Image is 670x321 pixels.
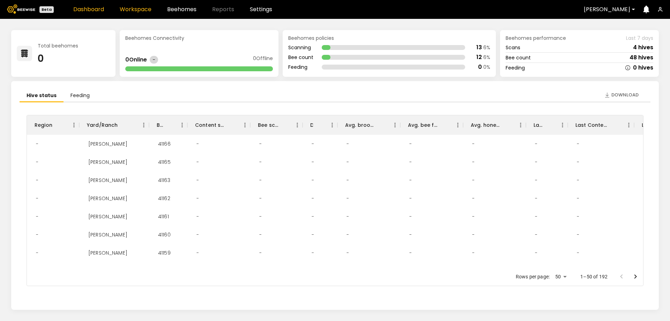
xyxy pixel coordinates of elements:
div: Thomsen [83,244,133,262]
div: Avg. honey frames [463,115,526,135]
button: Go to next page [628,270,642,284]
div: Avg. brood frames [345,115,376,135]
div: - [30,262,44,280]
a: Beehomes [167,7,196,12]
button: Download [601,89,642,101]
div: - [254,171,267,189]
a: Workspace [120,7,151,12]
div: - [254,226,267,244]
div: Avg. honey frames [471,115,501,135]
li: Feeding [64,89,97,102]
button: Sort [278,120,288,130]
div: Yard/Ranch [79,115,149,135]
div: 0 % [483,65,490,70]
div: Last Content Scan [575,115,610,135]
div: 50 [552,272,569,282]
div: Avg. bee frames [408,115,439,135]
div: - [529,189,543,207]
div: Larvae [534,115,543,135]
button: Sort [313,120,323,130]
div: - [191,189,204,207]
div: Region [35,115,52,135]
div: - [467,226,480,244]
button: Sort [118,120,128,130]
button: Menu [515,120,526,130]
div: 0 Offline [253,56,273,64]
div: - [30,244,44,262]
div: - [467,171,480,189]
div: - [191,135,204,153]
div: Dead hives [310,115,313,135]
div: - [529,135,543,153]
p: 1–50 of 192 [580,273,608,280]
a: Settings [250,7,272,12]
button: Sort [163,120,173,130]
div: - [30,171,44,189]
div: - [254,153,267,171]
span: Download [611,92,639,99]
div: 0 [38,54,78,64]
div: - [306,153,320,171]
div: - [638,244,651,262]
button: Menu [292,120,303,130]
button: Sort [501,120,511,130]
div: 13 [476,45,482,50]
div: - [467,153,480,171]
div: - [529,153,543,171]
div: Bee count [288,55,313,60]
div: Beehomes Connectivity [125,36,273,41]
div: - [306,244,320,262]
div: 41160 [152,226,176,244]
div: 6 % [483,55,490,60]
div: - [467,189,480,207]
div: Total beehomes [38,43,78,48]
div: - [638,153,651,171]
div: - [404,189,417,207]
div: - [30,207,44,226]
div: - [341,135,355,153]
div: - [529,207,543,226]
div: - [341,244,355,262]
div: - [467,262,480,280]
div: Larvae [526,115,568,135]
li: Hive status [20,89,64,102]
div: - [404,262,417,280]
div: - [571,262,585,280]
div: Bee scan hives [258,115,278,135]
div: Yard/Ranch [87,115,118,135]
div: Bee scan hives [250,115,303,135]
div: Thomsen [83,171,133,189]
div: - [30,153,44,171]
div: 41161 [152,207,174,226]
div: - [254,244,267,262]
div: - [638,135,651,153]
div: - [191,226,204,244]
button: Menu [177,120,187,130]
button: Sort [543,120,553,130]
div: - [638,171,651,189]
button: Sort [610,120,619,130]
div: - [571,153,585,171]
div: 41163 [152,171,176,189]
button: Sort [439,120,448,130]
div: Avg. brood frames [337,115,400,135]
div: - [30,226,44,244]
div: - [571,226,585,244]
div: - [306,226,320,244]
p: Rows per page: [516,273,550,280]
div: - [150,56,158,64]
div: Beta [39,6,54,13]
div: - [571,135,585,153]
button: Menu [69,120,79,130]
div: 0 [478,64,482,70]
div: - [638,262,651,280]
div: Thomsen [83,189,133,207]
button: Menu [453,120,463,130]
div: 0 hives [633,65,653,71]
div: - [306,171,320,189]
span: Beehomes performance [506,36,566,41]
div: Thomsen [83,262,133,280]
div: - [191,244,204,262]
div: Scans [506,45,520,50]
span: Reports [212,7,234,12]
